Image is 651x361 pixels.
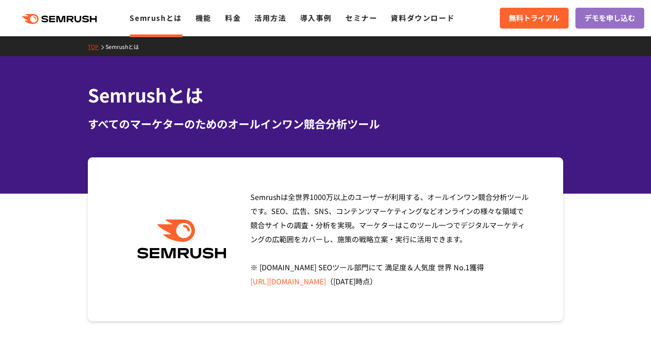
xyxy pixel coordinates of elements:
a: 導入事例 [300,12,332,23]
a: セミナー [345,12,377,23]
div: すべてのマーケターのためのオールインワン競合分析ツール [88,116,563,132]
a: 料金 [225,12,241,23]
a: Semrushとは [105,43,146,50]
a: TOP [88,43,105,50]
span: デモを申し込む [584,12,635,24]
a: 無料トライアル [500,8,569,29]
a: [URL][DOMAIN_NAME] [250,276,326,287]
img: Semrush [133,220,231,259]
a: Semrushとは [129,12,182,23]
a: 資料ダウンロード [391,12,455,23]
span: Semrushは全世界1000万以上のユーザーが利用する、オールインワン競合分析ツールです。SEO、広告、SNS、コンテンツマーケティングなどオンラインの様々な領域で競合サイトの調査・分析を実現... [250,191,529,287]
h1: Semrushとは [88,82,563,108]
a: 機能 [196,12,211,23]
span: 無料トライアル [509,12,560,24]
a: デモを申し込む [575,8,644,29]
a: 活用方法 [254,12,286,23]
